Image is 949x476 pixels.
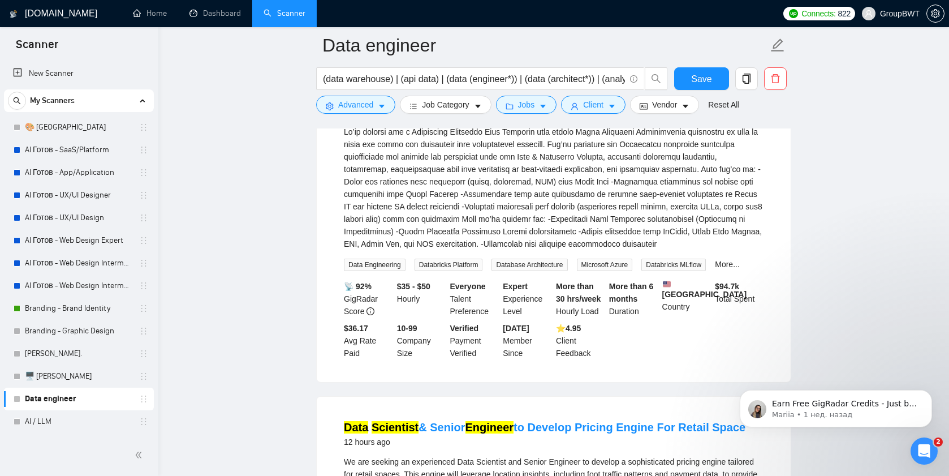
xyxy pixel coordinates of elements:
[422,98,469,111] span: Job Category
[554,322,607,359] div: Client Feedback
[342,322,395,359] div: Avg Rate Paid
[409,102,417,110] span: bars
[139,145,148,155] span: holder
[865,10,873,18] span: user
[571,102,579,110] span: user
[630,96,699,114] button: idcardVendorcaret-down
[316,96,395,114] button: settingAdvancedcaret-down
[139,417,148,426] span: holder
[640,102,648,110] span: idcard
[501,322,554,359] div: Member Since
[139,349,148,358] span: holder
[674,67,729,90] button: Save
[323,72,625,86] input: Search Freelance Jobs...
[139,259,148,268] span: holder
[474,102,482,110] span: caret-down
[139,123,148,132] span: holder
[506,102,514,110] span: folder
[344,259,406,271] span: Data Engineering
[926,5,944,23] button: setting
[25,388,132,410] a: Data engineer
[715,282,739,291] b: $ 94.7k
[366,307,374,315] span: info-circle
[503,324,529,333] b: [DATE]
[25,184,132,207] a: AI Готов - UX/UI Designer
[25,229,132,252] a: AI Готов - Web Design Expert
[139,281,148,290] span: holder
[344,435,745,449] div: 12 hours ago
[652,98,677,111] span: Vendor
[838,7,851,20] span: 822
[397,324,417,333] b: 10-99
[789,9,798,18] img: upwork-logo.png
[660,280,713,318] div: Country
[139,236,148,245] span: holder
[583,98,603,111] span: Client
[395,280,448,318] div: Hourly
[25,161,132,184] a: AI Готов - App/Application
[25,275,132,297] a: AI Готов - Web Design Intermediate минус Development
[415,259,483,271] span: Databricks Platform
[715,260,740,269] a: More...
[25,116,132,139] a: 🎨 [GEOGRAPHIC_DATA]
[691,72,711,86] span: Save
[139,191,148,200] span: holder
[448,322,501,359] div: Payment Verified
[139,168,148,177] span: holder
[8,92,26,110] button: search
[338,98,373,111] span: Advanced
[25,342,132,365] a: [PERSON_NAME].
[8,97,25,105] span: search
[264,8,305,18] a: searchScanner
[30,89,75,112] span: My Scanners
[503,282,528,291] b: Expert
[25,320,132,342] a: Branding - Graphic Design
[662,280,747,299] b: [GEOGRAPHIC_DATA]
[501,280,554,318] div: Experience Level
[561,96,626,114] button: userClientcaret-down
[765,74,786,84] span: delete
[496,96,557,114] button: folderJobscaret-down
[735,67,758,90] button: copy
[133,8,167,18] a: homeHome
[607,280,660,318] div: Duration
[645,67,667,90] button: search
[139,394,148,404] span: holder
[25,207,132,229] a: AI Готов - UX/UI Design
[764,67,787,90] button: delete
[25,139,132,161] a: AI Готов - SaaS/Platform
[4,62,154,85] li: New Scanner
[322,31,768,59] input: Scanner name...
[539,102,547,110] span: caret-down
[911,438,938,465] iframe: Intercom live chat
[736,74,757,84] span: copy
[934,438,943,447] span: 2
[663,280,671,288] img: 🇺🇸
[641,259,706,271] span: Databricks MLflow
[139,372,148,381] span: holder
[342,280,395,318] div: GigRadar Score
[450,282,486,291] b: Everyone
[135,449,146,461] span: double-left
[25,433,132,456] a: 🗄️ [PERSON_NAME]
[344,421,368,434] mark: Data
[801,7,835,20] span: Connects:
[450,324,479,333] b: Verified
[344,421,745,434] a: Data Scientist& SeniorEngineerto Develop Pricing Engine For Retail Space
[770,38,785,53] span: edit
[397,282,430,291] b: $35 - $50
[554,280,607,318] div: Hourly Load
[395,322,448,359] div: Company Size
[139,213,148,222] span: holder
[372,421,419,434] mark: Scientist
[708,98,739,111] a: Reset All
[577,259,633,271] span: Microsoft Azure
[400,96,491,114] button: barsJob Categorycaret-down
[681,102,689,110] span: caret-down
[344,324,368,333] b: $36.17
[10,5,18,23] img: logo
[556,282,601,303] b: More than 30 hrs/week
